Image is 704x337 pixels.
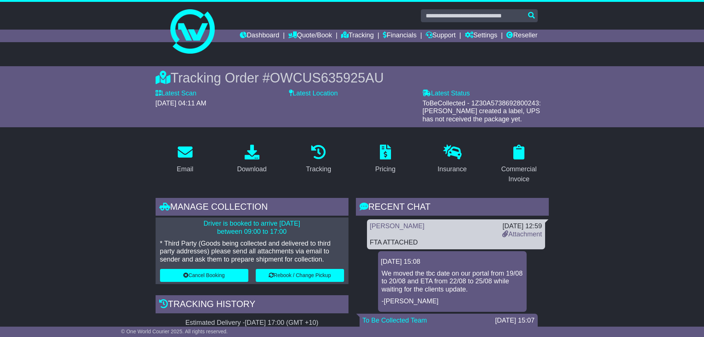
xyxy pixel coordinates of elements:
div: Estimated Delivery - [156,319,348,327]
div: Pricing [375,164,395,174]
button: Rebook / Change Pickup [256,269,344,282]
a: Reseller [506,30,537,42]
p: We moved the tbc date on our portal from 19/08 to 20/08 and ETA from 22/08 to 25/08 while waiting... [382,270,523,294]
a: Insurance [433,142,472,177]
label: Latest Status [422,90,470,98]
span: OWCUS635925AU [270,70,384,85]
a: [PERSON_NAME] [370,222,425,230]
div: Commercial Invoice [494,164,544,184]
p: * Third Party (Goods being collected and delivered to third party addresses) please send all atta... [160,240,344,264]
div: Tracking history [156,295,348,315]
div: [DATE] 17:00 (GMT +10) [245,319,319,327]
div: FTA ATTACHED [370,239,542,247]
a: Pricing [370,142,400,177]
a: Email [172,142,198,177]
a: Commercial Invoice [489,142,549,187]
div: [DATE] 15:08 [381,258,524,266]
a: Dashboard [240,30,279,42]
a: Attachment [502,230,542,238]
label: Latest Scan [156,90,197,98]
span: © One World Courier 2025. All rights reserved. [121,328,228,334]
a: Download [232,142,271,177]
a: Settings [465,30,497,42]
a: Tracking [301,142,336,177]
span: [DATE] 04:11 AM [156,100,207,107]
div: RECENT CHAT [356,198,549,218]
div: [DATE] 12:59 [502,222,542,230]
p: -[PERSON_NAME] [382,297,523,306]
div: Insurance [438,164,467,174]
a: Support [426,30,456,42]
div: Tracking Order # [156,70,549,86]
div: Email [177,164,193,174]
span: ToBeCollected - 1Z30A5738692800243: [PERSON_NAME] created a label, UPS has not received the packa... [422,100,541,123]
a: Financials [383,30,416,42]
label: Latest Location [289,90,338,98]
a: Quote/Book [288,30,332,42]
p: Hi [PERSON_NAME], [363,326,534,334]
div: Download [237,164,266,174]
div: [DATE] 15:07 [495,317,535,325]
a: To Be Collected Team [363,317,427,324]
a: Tracking [341,30,374,42]
div: Tracking [306,164,331,174]
p: Driver is booked to arrive [DATE] between 09:00 to 17:00 [160,220,344,236]
div: Manage collection [156,198,348,218]
button: Cancel Booking [160,269,248,282]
